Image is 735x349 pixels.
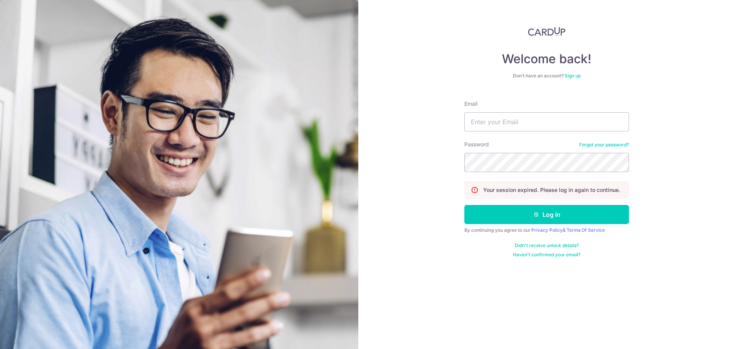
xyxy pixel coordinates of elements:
a: Forgot your password? [579,142,629,148]
a: Privacy Policy [531,227,563,233]
h4: Welcome back! [464,51,629,67]
div: By continuing you agree to our & [464,227,629,233]
label: Email [464,100,477,108]
a: Terms Of Service [567,227,605,233]
div: Don’t have an account? [464,73,629,79]
p: Your session expired. Please log in again to continue. [483,186,620,194]
a: Didn't receive unlock details? [515,242,579,249]
a: Haven't confirmed your email? [513,252,580,258]
a: Sign up [565,73,581,79]
img: CardUp Logo [528,27,565,36]
label: Password [464,141,489,148]
button: Log in [464,205,629,224]
input: Enter your Email [464,112,629,131]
